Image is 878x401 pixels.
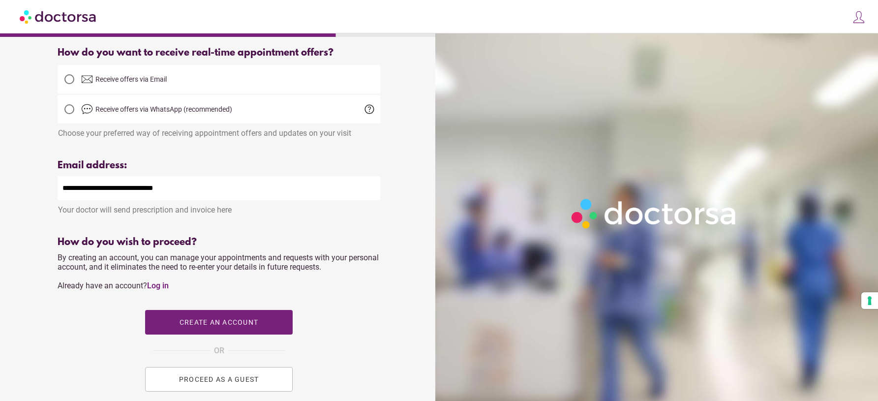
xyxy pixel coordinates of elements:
[58,160,380,171] div: Email address:
[81,103,93,115] img: chat
[852,10,866,24] img: icons8-customer-100.png
[95,75,167,83] span: Receive offers via Email
[58,237,380,248] div: How do you wish to proceed?
[58,253,379,290] span: By creating an account, you can manage your appointments and requests with your personal account,...
[145,367,293,392] button: PROCEED AS A GUEST
[58,47,380,59] div: How do you want to receive real-time appointment offers?
[147,281,169,290] a: Log in
[179,375,259,383] span: PROCEED AS A GUEST
[58,200,380,215] div: Your doctor will send prescription and invoice here
[861,292,878,309] button: Your consent preferences for tracking technologies
[95,105,232,113] span: Receive offers via WhatsApp (recommended)
[81,73,93,85] img: email
[180,318,258,326] span: Create an account
[363,103,375,115] span: help
[145,310,293,335] button: Create an account
[20,5,97,28] img: Doctorsa.com
[567,194,742,233] img: Logo-Doctorsa-trans-White-partial-flat.png
[214,344,224,357] span: OR
[58,123,380,138] div: Choose your preferred way of receiving appointment offers and updates on your visit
